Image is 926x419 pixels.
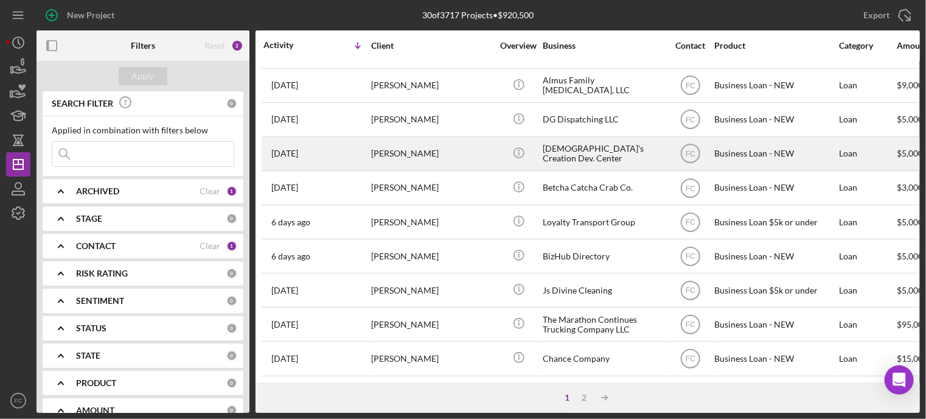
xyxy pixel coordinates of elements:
[271,149,298,158] time: 2025-08-15 16:41
[543,104,664,136] div: DG Dispatching LLC
[714,206,836,238] div: Business Loan $5k or under
[496,41,541,51] div: Overview
[839,377,896,409] div: Loan
[76,296,124,306] b: SENTIMENT
[231,40,243,52] div: 2
[37,3,127,27] button: New Project
[226,213,237,224] div: 0
[226,186,237,197] div: 1
[76,269,128,278] b: RISK RATING
[686,252,695,261] text: FC
[714,377,836,409] div: Business Loan - NEW
[543,308,664,340] div: The Marathon Continues Trucking Company LLC
[576,393,593,403] div: 2
[131,41,155,51] b: Filters
[714,41,836,51] div: Product
[714,308,836,340] div: Business Loan - NEW
[863,3,889,27] div: Export
[371,138,493,170] div: [PERSON_NAME]
[52,125,234,135] div: Applied in combination with filters below
[839,172,896,204] div: Loan
[271,80,298,90] time: 2025-08-18 18:54
[686,218,695,227] text: FC
[543,206,664,238] div: Loyalty Transport Group
[851,3,920,27] button: Export
[6,389,30,413] button: FC
[76,186,119,196] b: ARCHIVED
[200,241,220,251] div: Clear
[543,69,664,102] div: Almus Family [MEDICAL_DATA], LLC
[559,393,576,403] div: 1
[226,268,237,279] div: 0
[714,172,836,204] div: Business Loan - NEW
[76,406,114,415] b: AMOUNT
[76,378,116,388] b: PRODUCT
[226,98,237,109] div: 0
[686,286,695,295] text: FC
[263,40,317,50] div: Activity
[543,342,664,375] div: Chance Company
[371,206,493,238] div: [PERSON_NAME]
[226,241,237,252] div: 1
[839,104,896,136] div: Loan
[839,69,896,102] div: Loan
[200,186,220,196] div: Clear
[686,320,695,329] text: FC
[543,240,664,272] div: BizHub Directory
[714,240,836,272] div: Business Loan - NEW
[839,206,896,238] div: Loan
[271,114,298,124] time: 2025-08-18 15:29
[543,41,664,51] div: Business
[686,355,695,364] text: FC
[839,274,896,306] div: Loan
[226,323,237,334] div: 0
[226,378,237,389] div: 0
[226,405,237,416] div: 0
[423,10,534,20] div: 30 of 3717 Projects • $920,500
[714,342,836,375] div: Business Loan - NEW
[839,308,896,340] div: Loan
[839,138,896,170] div: Loan
[371,104,493,136] div: [PERSON_NAME]
[271,252,310,261] time: 2025-08-14 18:51
[271,217,310,227] time: 2025-08-14 20:40
[52,99,113,108] b: SEARCH FILTER
[667,41,713,51] div: Contact
[371,69,493,102] div: [PERSON_NAME]
[271,320,298,329] time: 2025-08-12 15:50
[686,116,695,124] text: FC
[885,365,914,395] div: Open Intercom Messenger
[271,286,298,295] time: 2025-08-12 16:31
[714,138,836,170] div: Business Loan - NEW
[686,82,695,90] text: FC
[714,274,836,306] div: Business Loan $5k or under
[226,295,237,306] div: 0
[371,377,493,409] div: [PERSON_NAME]
[76,214,102,224] b: STAGE
[119,67,167,85] button: Apply
[76,351,100,361] b: STATE
[67,3,114,27] div: New Project
[543,172,664,204] div: Betcha Catcha Crab Co.
[371,41,493,51] div: Client
[204,41,225,51] div: Reset
[839,342,896,375] div: Loan
[132,67,155,85] div: Apply
[714,69,836,102] div: Business Loan - NEW
[839,240,896,272] div: Loan
[76,323,106,333] b: STATUS
[371,342,493,375] div: [PERSON_NAME]
[543,274,664,306] div: Js Divine Cleaning
[271,354,298,364] time: 2025-08-10 13:51
[543,377,664,409] div: Busy Bee Child Center LLC
[839,41,896,51] div: Category
[371,274,493,306] div: [PERSON_NAME]
[686,150,695,158] text: FC
[76,241,116,251] b: CONTACT
[543,138,664,170] div: [DEMOGRAPHIC_DATA]'s Creation Dev. Center
[714,104,836,136] div: Business Loan - NEW
[226,350,237,361] div: 0
[271,183,298,192] time: 2025-08-15 07:24
[371,240,493,272] div: [PERSON_NAME]
[686,184,695,192] text: FC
